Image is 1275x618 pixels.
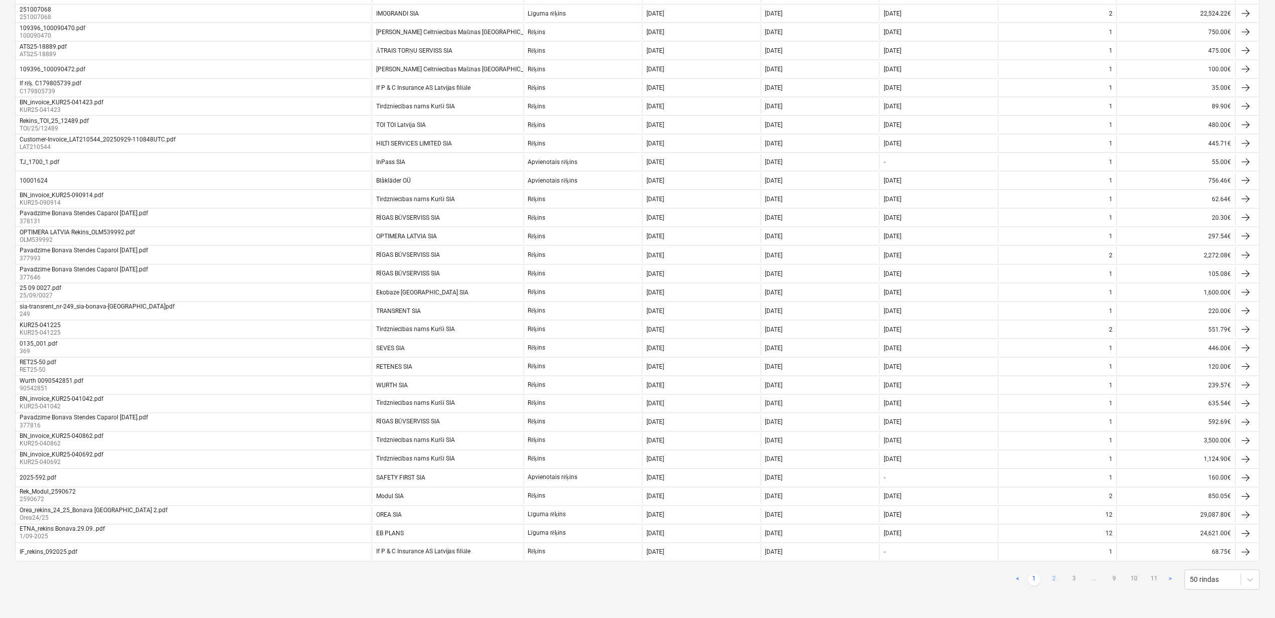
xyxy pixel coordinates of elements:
[20,377,83,384] div: Wurth 0090542851.pdf
[528,418,545,426] div: Rēķins
[1109,177,1112,184] div: 1
[1117,284,1235,300] div: 1,600.00€
[1109,345,1112,352] div: 1
[647,326,664,333] div: [DATE]
[647,512,664,519] div: [DATE]
[647,530,664,537] div: [DATE]
[884,437,901,444] div: [DATE]
[765,363,783,370] div: [DATE]
[1117,322,1235,338] div: 551.79€
[1117,6,1235,22] div: 22,524.22€
[20,507,168,514] div: Orea_rekins_24_25_Bonava [GEOGRAPHIC_DATA] 2.pdf
[765,140,783,147] div: [DATE]
[1068,574,1080,586] a: Page 3
[1165,574,1177,586] a: Next page
[647,159,664,166] div: [DATE]
[528,363,545,370] div: Rēķins
[647,419,664,426] div: [DATE]
[647,66,664,73] div: [DATE]
[20,496,78,504] p: 2590672
[884,140,901,147] div: [DATE]
[1109,121,1112,128] div: 1
[528,530,566,537] div: Līguma rēķins
[765,252,783,259] div: [DATE]
[376,475,425,482] div: SAFETY FIRST SIA
[1109,493,1112,500] div: 2
[528,548,545,556] div: Rēķins
[528,29,545,36] div: Rēķins
[647,177,664,184] div: [DATE]
[884,270,901,277] div: [DATE]
[1109,196,1112,203] div: 1
[20,217,150,226] p: 378131
[884,530,901,537] div: [DATE]
[884,549,885,556] div: -
[1028,574,1040,586] a: Page 1 is your current page
[1117,507,1235,523] div: 29,087.80€
[1117,43,1235,59] div: 475.00€
[20,340,57,347] div: 0135_001.pdf
[1117,61,1235,77] div: 100.00€
[20,303,175,310] div: sia-transrent_nr-249_sia-bonava-[GEOGRAPHIC_DATA]pdf
[647,345,664,352] div: [DATE]
[765,196,783,203] div: [DATE]
[20,210,148,217] div: Pavadzīme Bonava Stendes Caparol [DATE].pdf
[528,288,545,296] div: Rēķins
[376,121,426,128] div: TOI TOI Latvija SIA
[1088,574,1100,586] a: ...
[647,289,664,296] div: [DATE]
[1109,307,1112,315] div: 1
[20,143,178,151] p: LAT210544
[20,347,59,356] p: 369
[1117,154,1235,170] div: 55.00€
[20,403,105,411] p: KUR25-041042
[376,196,455,203] div: Tirdzniecības nams Kurši SIA
[20,177,48,184] div: 10001624
[20,322,61,329] div: KUR25-041225
[884,66,901,73] div: [DATE]
[20,458,105,467] p: KUR25-040692
[1109,47,1112,54] div: 1
[376,84,470,92] div: If P & C Insurance AS Latvijas filiāle
[765,103,783,110] div: [DATE]
[884,289,901,296] div: [DATE]
[20,310,177,319] p: 249
[884,84,901,91] div: [DATE]
[1117,396,1235,412] div: 635.54€
[1109,549,1112,556] div: 1
[884,121,901,128] div: [DATE]
[765,270,783,277] div: [DATE]
[20,396,103,403] div: BN_invoice_KUR25-041042.pdf
[376,437,455,444] div: Tirdzniecības nams Kurši SIA
[765,475,783,482] div: [DATE]
[647,549,664,556] div: [DATE]
[20,106,105,114] p: KUR25-041423
[1117,414,1235,430] div: 592.69€
[376,214,440,222] div: RĪGAS BŪVSERVISS SIA
[528,344,545,352] div: Rēķins
[376,493,404,500] div: Modul SIA
[1109,437,1112,444] div: 1
[20,159,59,166] div: TJ_1700_1.pdf
[528,47,545,55] div: Rēķins
[765,177,783,184] div: [DATE]
[1109,270,1112,277] div: 1
[20,433,103,440] div: BN_invoice_KUR25-040862.pdf
[765,289,783,296] div: [DATE]
[647,363,664,370] div: [DATE]
[647,307,664,315] div: [DATE]
[20,254,150,263] p: 377993
[1117,80,1235,96] div: 35.00€
[20,273,150,282] p: 377646
[528,474,577,482] div: Apvienotais rēķins
[20,414,148,422] div: Pavadzīme Bonava Stendes Caparol [DATE].pdf
[647,233,664,240] div: [DATE]
[1109,456,1112,463] div: 1
[376,307,421,315] div: TRANSRENT SIA
[376,548,470,556] div: If P & C Insurance AS Latvijas filiāle
[1109,84,1112,91] div: 1
[1117,191,1235,207] div: 62.64€
[1117,526,1235,542] div: 24,621.00€
[1109,475,1112,482] div: 1
[647,400,664,407] div: [DATE]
